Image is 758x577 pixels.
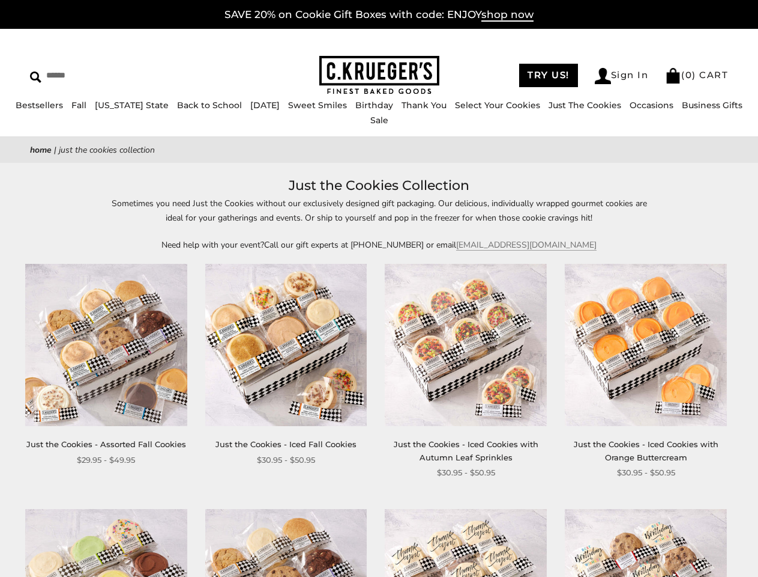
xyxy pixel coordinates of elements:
[394,439,538,462] a: Just the Cookies - Iced Cookies with Autumn Leaf Sprinkles
[257,454,315,466] span: $30.95 - $50.95
[16,100,63,111] a: Bestsellers
[103,238,655,252] p: Need help with your event?
[250,100,280,111] a: [DATE]
[682,100,742,111] a: Business Gifts
[30,143,728,157] nav: breadcrumbs
[455,100,540,111] a: Select Your Cookies
[319,56,439,95] img: C.KRUEGER'S
[437,466,495,479] span: $30.95 - $50.95
[54,144,56,156] span: |
[385,264,547,426] img: Just the Cookies - Iced Cookies with Autumn Leaf Sprinkles
[685,69,693,81] span: 0
[30,144,52,156] a: Home
[71,100,86,111] a: Fall
[481,8,534,22] span: shop now
[595,68,649,84] a: Sign In
[288,100,347,111] a: Sweet Smiles
[665,68,681,84] img: Bag
[224,8,534,22] a: SAVE 20% on Cookie Gift Boxes with code: ENJOYshop now
[264,239,456,251] span: Call our gift experts at [PHONE_NUMBER] or email
[565,264,727,426] img: Just the Cookies - Iced Cookies with Orange Buttercream
[103,197,655,224] p: Sometimes you need Just the Cookies without our exclusively designed gift packaging. Our deliciou...
[26,439,186,449] a: Just the Cookies - Assorted Fall Cookies
[665,69,728,81] a: (0) CART
[215,439,356,449] a: Just the Cookies - Iced Fall Cookies
[205,264,367,426] img: Just the Cookies - Iced Fall Cookies
[402,100,447,111] a: Thank You
[456,239,597,251] a: [EMAIL_ADDRESS][DOMAIN_NAME]
[574,439,718,462] a: Just the Cookies - Iced Cookies with Orange Buttercream
[177,100,242,111] a: Back to School
[549,100,621,111] a: Just The Cookies
[77,454,135,466] span: $29.95 - $49.95
[25,264,187,426] img: Just the Cookies - Assorted Fall Cookies
[595,68,611,84] img: Account
[59,144,155,156] span: Just the Cookies Collection
[519,64,578,87] a: TRY US!
[95,100,169,111] a: [US_STATE] State
[617,466,675,479] span: $30.95 - $50.95
[30,72,41,83] img: Search
[48,175,710,197] h1: Just the Cookies Collection
[370,115,388,126] a: Sale
[30,66,190,85] input: Search
[630,100,673,111] a: Occasions
[355,100,393,111] a: Birthday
